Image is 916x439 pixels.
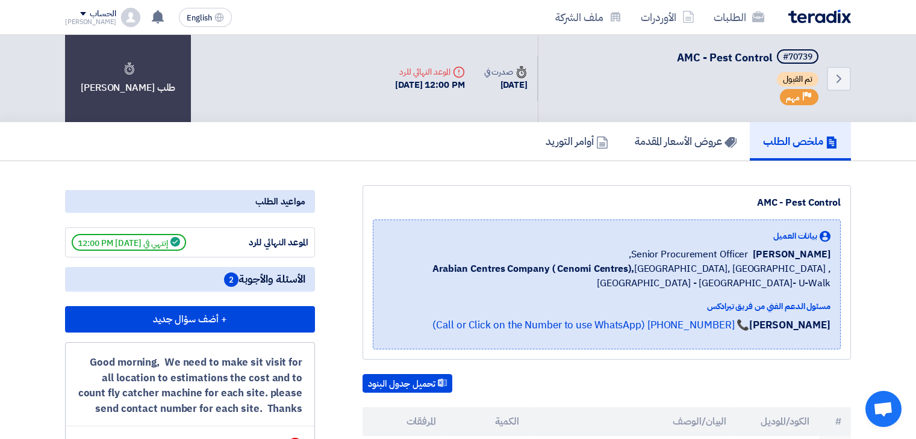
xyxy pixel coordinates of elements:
span: بيانات العميل [773,230,817,242]
span: 2 [224,272,238,287]
h5: عروض الأسعار المقدمة [635,134,737,148]
span: AMC - Pest Control [677,49,772,66]
h5: AMC - Pest Control [677,49,821,66]
div: مسئول الدعم الفني من فريق تيرادكس [383,300,830,313]
div: الموعد النهائي للرد [218,236,308,250]
span: [PERSON_NAME] [753,247,830,262]
th: البيان/الوصف [529,407,737,436]
th: # [819,407,851,436]
h5: ملخص الطلب [763,134,838,148]
span: English [187,14,212,22]
div: الحساب [90,9,116,19]
th: الكود/الموديل [736,407,819,436]
span: تم القبول [777,72,818,87]
a: Open chat [865,391,902,427]
a: 📞 [PHONE_NUMBER] (Call or Click on the Number to use WhatsApp) [432,318,749,333]
a: الطلبات [704,3,774,31]
a: ملخص الطلب [750,122,851,161]
img: Teradix logo [788,10,851,23]
a: ملف الشركة [546,3,631,31]
div: صدرت في [484,66,528,78]
img: profile_test.png [121,8,140,27]
button: + أضف سؤال جديد [65,306,315,333]
a: الأوردرات [631,3,704,31]
div: مواعيد الطلب [65,190,315,213]
span: [GEOGRAPHIC_DATA], [GEOGRAPHIC_DATA] ,[GEOGRAPHIC_DATA] - [GEOGRAPHIC_DATA]- U-Walk [383,262,830,290]
div: [PERSON_NAME] [65,19,116,25]
div: #70739 [783,53,812,61]
div: Good morning, We need to make sit visit for all location to estimations the cost and to count fly... [78,355,302,416]
a: عروض الأسعار المقدمة [622,122,750,161]
span: مهم [786,92,800,103]
button: English [179,8,232,27]
div: طلب [PERSON_NAME] [65,35,191,122]
button: تحميل جدول البنود [363,374,452,393]
strong: [PERSON_NAME] [749,318,830,333]
h5: أوامر التوريد [546,134,608,148]
div: الموعد النهائي للرد [395,66,465,78]
th: الكمية [446,407,529,436]
b: Arabian Centres Company ( Cenomi Centres), [432,262,634,276]
span: إنتهي في [DATE] 12:00 PM [72,234,186,251]
th: المرفقات [363,407,446,436]
div: [DATE] 12:00 PM [395,78,465,92]
div: AMC - Pest Control [373,195,841,210]
div: [DATE] [484,78,528,92]
a: أوامر التوريد [532,122,622,161]
span: الأسئلة والأجوبة [224,272,305,287]
span: Senior Procurement Officer, [629,247,748,262]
